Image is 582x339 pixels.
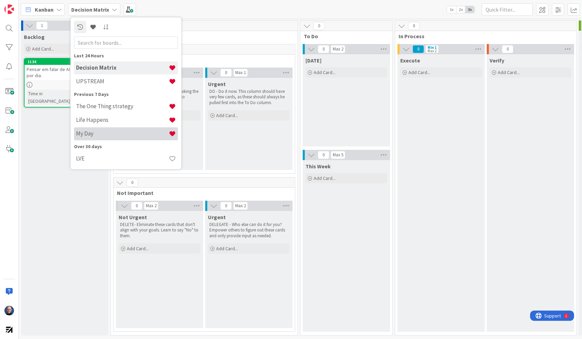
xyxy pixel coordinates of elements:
div: 1134Pensar em falar de AI , 30 minutos por dia. [25,59,105,80]
div: Over 30 days [74,143,178,150]
span: Add Card... [314,69,335,75]
span: Important [117,56,286,63]
input: Search for boards... [74,37,178,49]
span: 0 [313,22,325,30]
h4: The One Thing strategy [76,103,169,110]
div: Max 2 [333,47,343,51]
span: Backlog [24,33,45,40]
h4: Life Happens [76,116,169,123]
a: 1134Pensar em falar de AI , 30 minutos por dia.Time in [GEOGRAPHIC_DATA]:105d 16m [24,58,106,108]
span: Verify [490,57,504,64]
span: 0 [408,22,420,30]
span: Today [305,57,322,64]
span: Not Urgent [119,214,147,221]
span: 0 [131,202,143,210]
span: Add Card... [314,175,335,181]
img: Visit kanbanzone.com [4,4,14,14]
div: Last 24 Hours [74,52,178,59]
span: 0 [502,45,513,53]
span: 0 [318,45,329,53]
span: Eisenhower Matrix [114,33,289,40]
span: 1x [447,6,456,13]
h4: UPSTREAM [76,78,169,85]
span: Add Card... [216,112,238,118]
p: DO - Do it now. This column should have very few cards, as these should always be pulled first in... [209,89,288,105]
span: Add Card... [408,69,430,75]
div: Max 2 [146,204,156,208]
span: Execute [400,57,420,64]
div: 1134 [28,59,105,64]
span: 1 [36,22,48,30]
span: 3x [465,6,475,13]
input: Quick Filter... [482,3,533,16]
span: This Week [305,163,331,170]
span: 0 [220,202,232,210]
div: Min 1 [428,46,437,49]
div: Max 5 [333,153,343,157]
div: 1 [35,3,37,8]
span: Support [14,1,31,9]
span: To Do [304,33,384,40]
img: Fg [4,306,14,315]
div: Max 2 [428,49,436,53]
span: Urgent [208,81,226,87]
span: Urgent [208,214,226,221]
p: DECIDE - Plan for these cards by taking the time to think about the best way to complete them. [120,89,199,105]
span: Add Card... [127,245,149,252]
div: Max 1 [235,71,246,74]
div: 1134 [25,59,105,65]
h4: LVE [76,155,169,162]
div: Previous 7 Days [74,91,178,98]
span: 2x [456,6,465,13]
span: Kanban [35,5,54,14]
div: Pensar em falar de AI , 30 minutos por dia. [25,65,105,80]
div: Max 2 [235,204,246,208]
span: 0 [413,45,424,53]
h4: My Day [76,130,169,137]
p: DELEGATE - Who else can do it for you? Empower others to figure out these cards and only provide ... [209,222,288,239]
span: Add Card... [32,46,54,52]
span: In Process [399,33,568,40]
img: avatar [4,325,14,335]
b: Decision Matrix [71,6,109,13]
p: DELETE- Eliminate these cards that don't align with your goals. Learn to say "No" to them. [120,222,199,239]
div: Time in [GEOGRAPHIC_DATA] [27,90,78,105]
span: Add Card... [216,245,238,252]
span: Add Card... [498,69,520,75]
span: Not Important [117,189,286,196]
span: 0 [318,151,329,159]
span: 0 [126,179,138,187]
span: 0 [220,69,232,77]
h4: Decision Matrix [76,64,169,71]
